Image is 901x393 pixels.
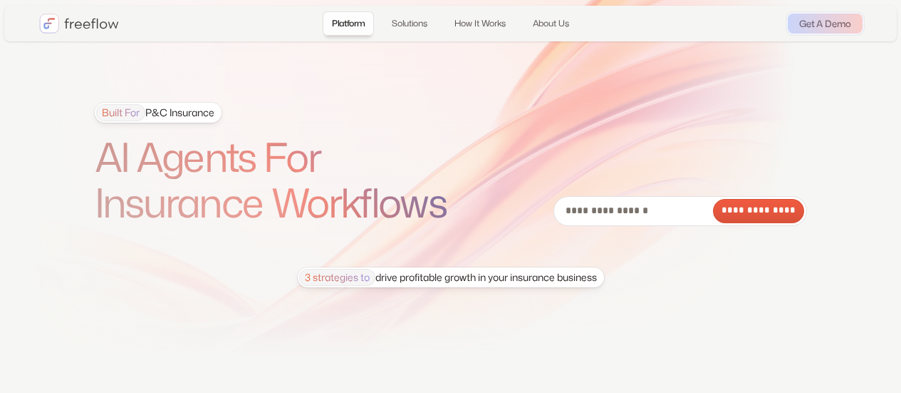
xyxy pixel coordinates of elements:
a: About Us [524,11,578,36]
span: Built For [96,104,145,121]
a: Platform [323,11,374,36]
span: 3 strategies to [299,269,375,286]
div: drive profitable growth in your insurance business [299,269,597,286]
a: Get A Demo [788,14,863,34]
div: P&C Insurance [96,104,214,121]
a: Solutions [382,11,437,36]
a: home [39,14,119,34]
form: Email Form [553,196,807,226]
a: How It Works [445,11,515,36]
h1: AI Agents For Insurance Workflows [95,134,486,226]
